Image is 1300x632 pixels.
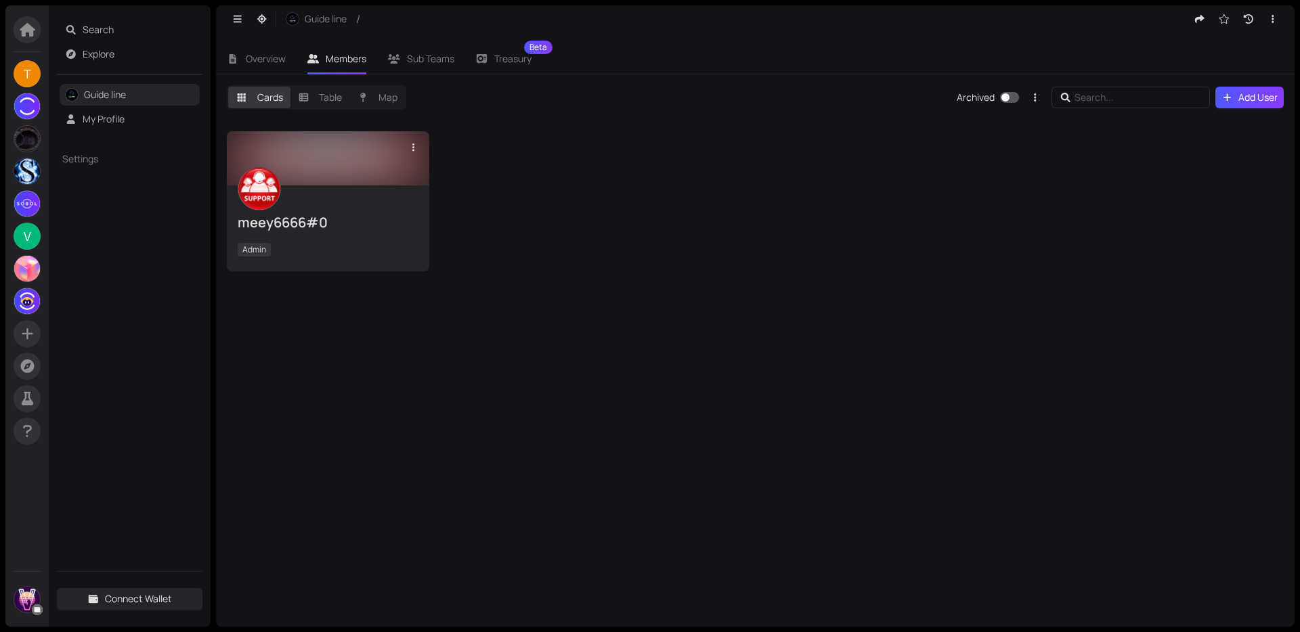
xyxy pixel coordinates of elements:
span: Connect Wallet [105,591,172,606]
img: F74otHnKuz.jpeg [14,256,40,281]
div: Settings [57,143,202,175]
span: Add User [1238,90,1278,105]
span: Admin [238,243,271,256]
img: S5xeEuA_KA.jpeg [14,93,40,119]
button: Guide line [279,8,353,30]
span: Guide line [305,12,347,26]
span: T [24,60,31,87]
button: Add User [1215,87,1284,108]
img: 1d3d5e142b2c057a2bb61662301e7eb7.webp [14,288,40,314]
sup: Beta [524,41,552,54]
button: Connect Wallet [57,588,202,610]
img: c3llwUlr6D.jpeg [14,158,40,184]
a: Explore [83,47,114,60]
input: Search... [1075,90,1191,105]
img: DqDBPFGanK.jpeg [14,126,40,152]
span: Settings [62,152,173,166]
a: Guide line [84,88,126,101]
a: My Profile [83,112,125,125]
div: Archived [957,90,995,105]
img: fb5b1f9372683f03698856463ef326a6.webp [286,13,299,25]
img: Jo8aJ5B5ax.jpeg [14,587,40,612]
span: Sub Teams [407,52,454,65]
span: V [24,223,31,250]
span: Overview [246,52,286,65]
span: Search [83,19,195,41]
img: T8Xj_ByQ5B.jpeg [14,191,40,217]
span: Treasury [494,54,532,64]
img: 0f02cfa933da03e28580fc74c2932103.png [238,168,280,210]
span: Members [326,52,366,65]
div: meey6666#0 [238,213,418,232]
